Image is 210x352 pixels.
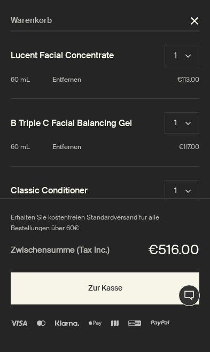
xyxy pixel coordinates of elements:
[11,244,110,257] strong: Zwischensumme (Tax Inc.)
[165,180,199,201] button: Menge 1
[52,142,81,152] button: Entfernen
[11,320,27,326] img: Visa Logo
[11,272,199,304] button: Zur Kasse
[37,320,45,326] img: Mastercard Logo
[52,74,81,85] button: Entfernen
[111,320,119,326] img: JBC Logo
[11,142,52,152] div: 60 mL
[11,15,90,26] div: Warenkorb
[11,50,114,61] a: Lucent Facial Concentrate
[178,285,200,306] button: Live-Support Chat
[11,118,132,129] a: B Triple C Facial Balancing Gel
[55,320,79,326] img: klarna (1)
[11,74,52,85] div: 60 mL
[151,320,170,326] img: PayPal Logo
[81,74,199,85] span: €113.00
[165,45,199,66] button: Menge 1
[149,239,199,262] div: €516.00
[81,142,199,152] span: €117.00
[11,212,199,234] div: Erhalten Sie kostenfreien Standardversand für alle Bestellungen über 60€
[190,16,199,26] button: Schließen
[89,320,102,326] img: Apple Pay
[128,320,141,326] img: giropay
[165,112,199,134] button: Menge 1
[11,185,88,197] a: Classic Conditioner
